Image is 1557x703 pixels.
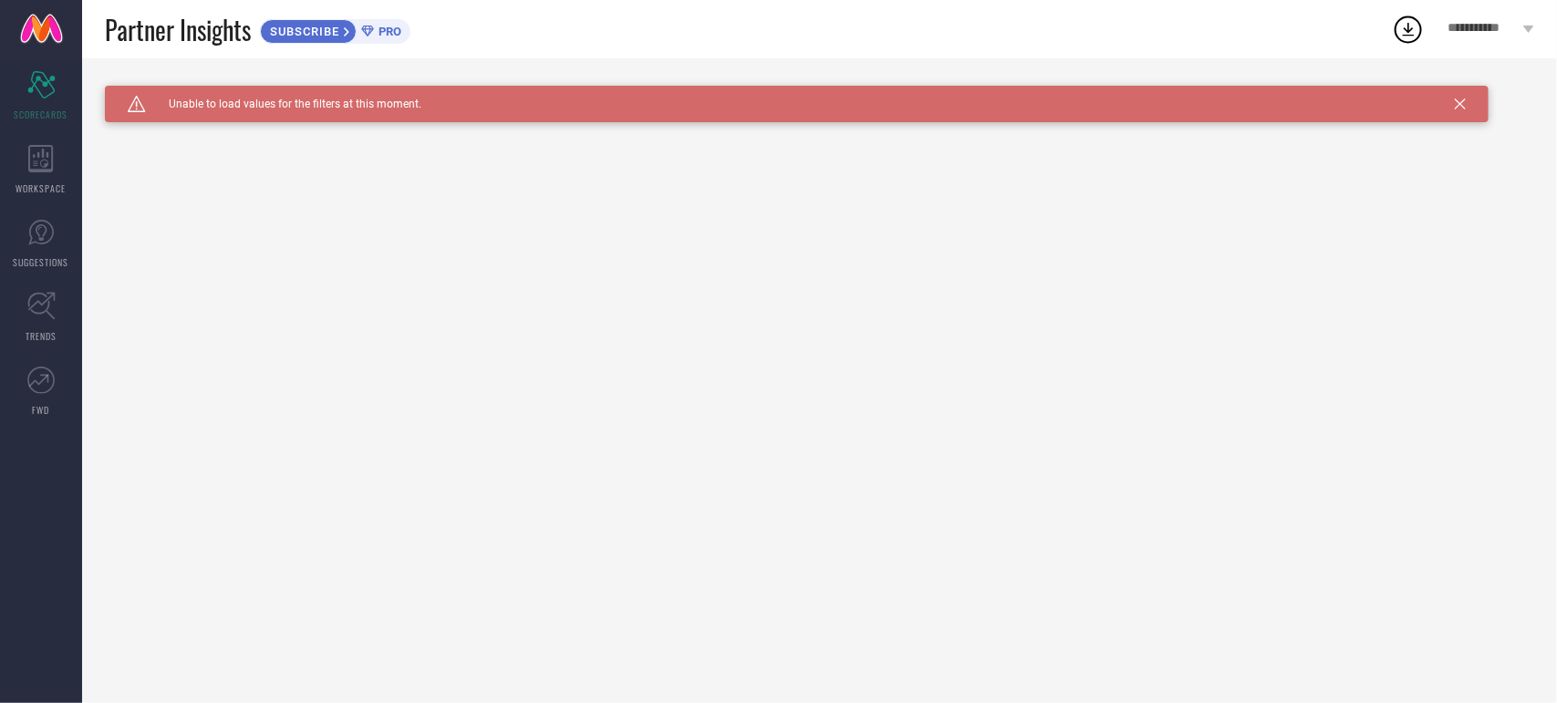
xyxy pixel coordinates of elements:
span: SUBSCRIBE [261,25,344,38]
span: WORKSPACE [16,181,67,195]
div: Unable to load filters at this moment. Please try later. [105,86,1534,100]
span: SCORECARDS [15,108,68,121]
span: Unable to load values for the filters at this moment. [146,98,421,110]
div: Open download list [1392,13,1425,46]
span: Partner Insights [105,11,251,48]
span: FWD [33,403,50,417]
span: SUGGESTIONS [14,255,69,269]
span: PRO [374,25,401,38]
span: TRENDS [26,329,57,343]
a: SUBSCRIBEPRO [260,15,410,44]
